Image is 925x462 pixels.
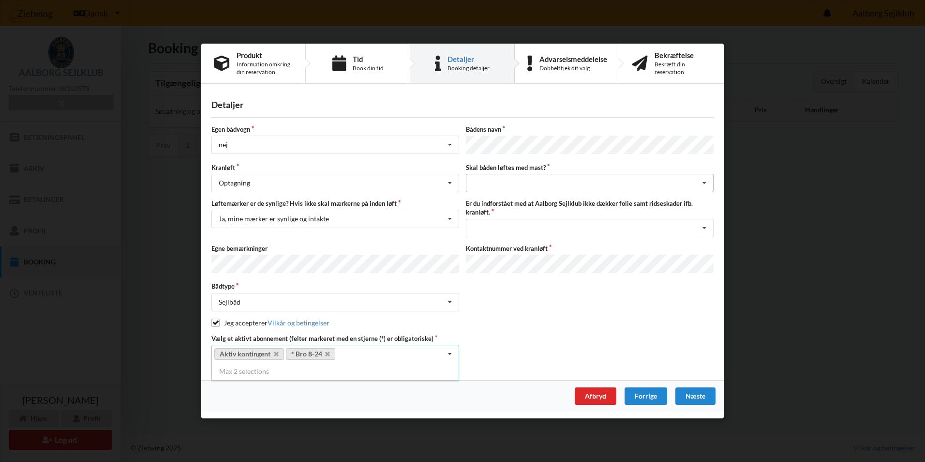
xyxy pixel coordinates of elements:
div: Bekræftelse [655,51,711,59]
div: Dobbelttjek dit valg [539,64,607,72]
label: Kontaktnummer ved kranløft [466,244,714,252]
div: Tid [353,55,384,63]
label: Bådtype [211,282,459,291]
a: * Bro 8-24 [286,348,336,359]
label: Er du indforstået med at Aalborg Sejlklub ikke dækker folie samt ridseskader ifb. kranløft. [466,199,714,216]
div: Sejlbåd [219,298,240,305]
label: Egne bemærkninger [211,244,459,252]
div: Detaljer [448,55,490,63]
div: Produkt [237,51,293,59]
div: Optagning [219,180,250,186]
a: Vilkår og betingelser [268,318,329,326]
label: Bådens navn [466,125,714,134]
label: Egen bådvogn [211,125,459,134]
div: Afbryd [575,387,616,405]
label: Jeg accepterer [211,318,329,326]
label: Vælg et aktivt abonnement (felter markeret med en stjerne (*) er obligatoriske) [211,334,459,343]
div: Information omkring din reservation [237,61,293,76]
label: Skal båden løftes med mast? [466,163,714,172]
div: Bekræft din reservation [655,61,711,76]
div: Book din tid [353,64,384,72]
div: Booking detaljer [448,64,490,72]
label: Løftemærker er de synlige? Hvis ikke skal mærkerne på inden løft [211,199,459,208]
label: Kranløft [211,163,459,172]
div: Detaljer [211,99,714,110]
div: Max 2 selections [211,363,459,380]
div: Næste [675,387,716,405]
div: nej [219,141,228,148]
div: Advarselsmeddelelse [539,55,607,63]
div: Forrige [625,387,667,405]
a: Aktiv kontingent [214,348,284,359]
div: Ja, mine mærker er synlige og intakte [219,216,329,222]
